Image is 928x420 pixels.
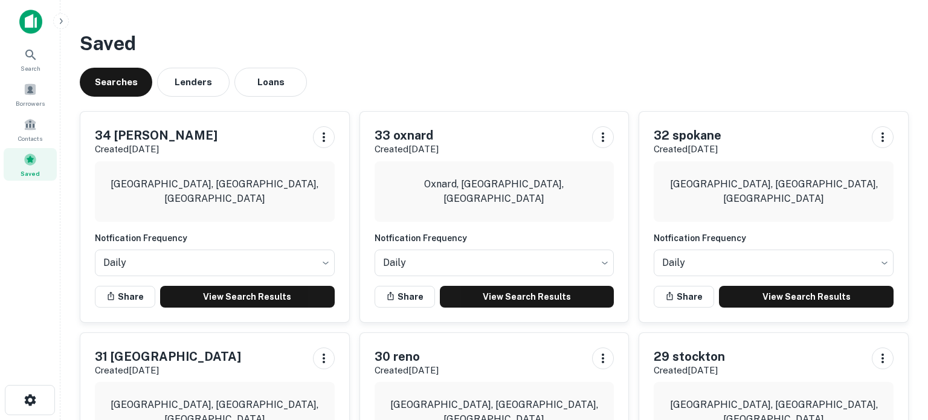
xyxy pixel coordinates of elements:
[654,363,725,378] p: Created [DATE]
[80,29,909,58] h3: Saved
[654,231,894,245] h6: Notfication Frequency
[95,231,335,245] h6: Notfication Frequency
[95,142,217,157] p: Created [DATE]
[105,177,325,206] p: [GEOGRAPHIC_DATA], [GEOGRAPHIC_DATA], [GEOGRAPHIC_DATA]
[4,43,57,76] a: Search
[719,286,894,308] a: View Search Results
[868,323,928,381] iframe: Chat Widget
[654,126,721,144] h5: 32 spokane
[4,78,57,111] a: Borrowers
[384,177,605,206] p: Oxnard, [GEOGRAPHIC_DATA], [GEOGRAPHIC_DATA]
[375,126,439,144] h5: 33 oxnard
[95,347,241,366] h5: 31 [GEOGRAPHIC_DATA]
[440,286,614,308] a: View Search Results
[16,99,45,108] span: Borrowers
[663,177,884,206] p: [GEOGRAPHIC_DATA], [GEOGRAPHIC_DATA], [GEOGRAPHIC_DATA]
[375,142,439,157] p: Created [DATE]
[160,286,335,308] a: View Search Results
[21,63,40,73] span: Search
[654,286,714,308] button: Share
[18,134,42,143] span: Contacts
[4,148,57,181] a: Saved
[654,347,725,366] h5: 29 stockton
[95,126,217,144] h5: 34 [PERSON_NAME]
[4,113,57,146] a: Contacts
[95,246,335,280] div: Without label
[654,246,894,280] div: Without label
[375,363,439,378] p: Created [DATE]
[95,286,155,308] button: Share
[375,246,614,280] div: Without label
[157,68,230,97] button: Lenders
[234,68,307,97] button: Loans
[95,363,241,378] p: Created [DATE]
[654,142,721,157] p: Created [DATE]
[21,169,40,178] span: Saved
[19,10,42,34] img: capitalize-icon.png
[375,347,439,366] h5: 30 reno
[375,231,614,245] h6: Notfication Frequency
[80,68,152,97] button: Searches
[375,286,435,308] button: Share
